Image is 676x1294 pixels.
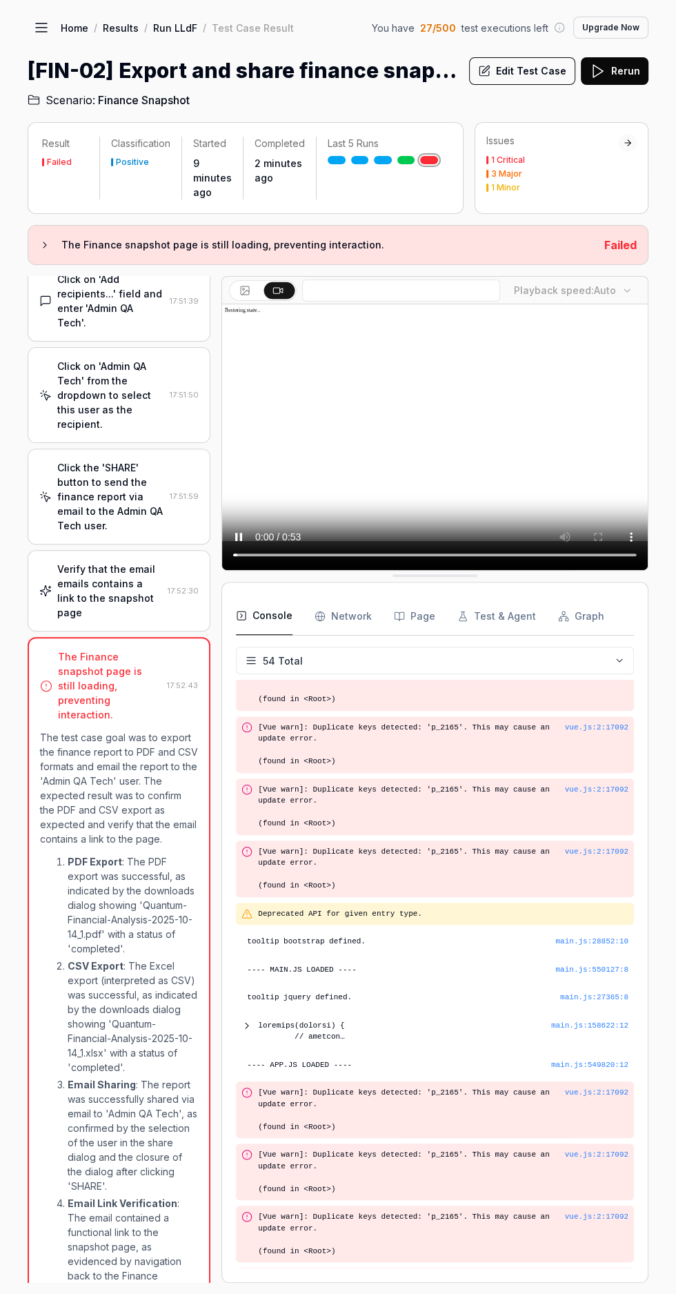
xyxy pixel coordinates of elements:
pre: tooltip jquery defined. [247,992,628,1003]
pre: tooltip bootstrap defined. [247,936,628,948]
button: vue.js:2:17092 [565,1149,628,1161]
span: You have [372,21,415,35]
button: Console [236,597,292,636]
div: Verify that the email emails contains a link to the snapshot page [57,562,162,620]
div: Positive [116,158,149,166]
button: Page [394,597,435,636]
time: 2 minutes ago [255,157,302,184]
pre: ---- MAIN.JS LOADED ---- [247,964,628,976]
div: / [203,21,206,35]
button: main.js:550127:8 [555,964,628,976]
div: 1 Minor [491,184,520,192]
button: vue.js:2:17092 [565,846,628,858]
pre: [Vue warn]: Duplicate keys detected: 'p_2165'. This may cause an update error. (found in <Root>) [258,1087,628,1133]
button: main.js:549820:12 [551,1059,628,1071]
span: test executions left [461,21,548,35]
button: The Finance snapshot page is still loading, preventing interaction. [39,237,593,253]
pre: Deprecated API for given entry type. [258,908,628,920]
button: main.js:28852:10 [555,936,628,948]
time: 17:51:39 [170,296,199,306]
button: Upgrade Now [573,17,648,39]
div: Click on 'Admin QA Tech' from the dropdown to select this user as the recipient. [57,359,164,431]
button: vue.js:2:17092 [565,1211,628,1223]
div: main.js : 28852 : 10 [555,936,628,948]
p: The test case goal was to export the finance report to PDF and CSV formats and email the report t... [40,730,198,846]
time: 17:52:43 [167,680,198,690]
p: : The PDF export was successful, as indicated by the downloads dialog showing 'Quantum-Financial-... [68,854,198,956]
div: Failed [47,158,72,166]
div: Playback speed: [514,283,616,297]
p: Result [42,137,88,150]
button: main.js:27365:8 [560,992,628,1003]
div: main.js : 550127 : 8 [555,964,628,976]
h1: [FIN-02] Export and share finance snapshot via email [28,55,458,86]
a: Scenario:Finance Snapshot [28,92,190,108]
div: vue.js : 2 : 17092 [565,1149,628,1161]
p: Completed [255,137,305,150]
div: vue.js : 2 : 17092 [565,1211,628,1223]
div: Click on 'Add recipients...' field and enter 'Admin QA Tech'. [57,272,164,330]
pre: [Vue warn]: Duplicate keys detected: 'p_2165'. This may cause an update error. (found in <Root>) [258,660,628,705]
div: vue.js : 2 : 17092 [565,846,628,858]
div: The Finance snapshot page is still loading, preventing interaction. [58,649,161,722]
div: Test Case Result [212,21,294,35]
time: 9 minutes ago [193,157,232,198]
strong: PDF Export [68,856,122,867]
p: Last 5 Runs [328,137,438,150]
time: 17:51:50 [170,390,199,400]
button: Edit Test Case [469,57,575,85]
p: : The report was successfully shared via email to 'Admin QA Tech', as confirmed by the selection ... [68,1077,198,1193]
div: Issues [486,134,619,148]
div: vue.js : 2 : 17092 [565,722,628,734]
button: main.js:158622:12 [551,1020,628,1032]
pre: [Vue warn]: Duplicate keys detected: 'p_2165'. This may cause an update error. (found in <Root>) [258,1211,628,1257]
button: Test & Agent [457,597,536,636]
pre: [Vue warn]: Duplicate keys detected: 'p_2165'. This may cause an update error. (found in <Root>) [258,784,628,830]
div: vue.js : 2 : 17092 [565,784,628,796]
p: Classification [111,137,170,150]
button: Rerun [581,57,648,85]
button: vue.js:2:17092 [565,1087,628,1099]
button: vue.js:2:17092 [565,722,628,734]
pre: [Vue warn]: Duplicate keys detected: 'p_2165'. This may cause an update error. (found in <Root>) [258,1149,628,1195]
time: 17:52:30 [168,586,199,596]
div: / [94,21,97,35]
span: Failed [604,238,637,252]
strong: CSV Export [68,960,123,972]
pre: loremips(dolorsi) { // ametcon adipisc = elitsed || {}; doei.tempori = $.utlabo({}, etdo.magnaalI... [258,1020,551,1043]
div: main.js : 158622 : 12 [551,1020,628,1032]
div: Click the 'SHARE' button to send the finance report via email to the Admin QA Tech user. [57,460,164,533]
pre: [Vue warn]: Duplicate keys detected: 'p_2165'. This may cause an update error. (found in <Root>) [258,846,628,892]
span: Scenario: [43,92,95,108]
button: Network [315,597,372,636]
h3: The Finance snapshot page is still loading, preventing interaction. [61,237,593,253]
pre: [Vue warn]: Duplicate keys detected: 'p_2165'. This may cause an update error. (found in <Root>) [258,722,628,767]
a: Home [61,21,88,35]
div: 3 Major [491,170,522,178]
time: 17:51:59 [170,491,199,501]
pre: ---- APP.JS LOADED ---- [247,1059,628,1071]
div: main.js : 549820 : 12 [551,1059,628,1071]
a: Run LLdF [153,21,197,35]
span: 27 / 500 [420,21,456,35]
div: main.js : 27365 : 8 [560,992,628,1003]
span: Finance Snapshot [98,92,190,108]
div: vue.js : 2 : 17092 [565,1087,628,1099]
button: Graph [558,597,604,636]
strong: Email Sharing [68,1079,136,1090]
p: : The Excel export (interpreted as CSV) was successful, as indicated by the downloads dialog show... [68,959,198,1075]
div: / [144,21,148,35]
p: Started [193,137,232,150]
div: 1 Critical [491,156,525,164]
button: vue.js:2:17092 [565,784,628,796]
strong: Email Link Verification [68,1197,177,1209]
a: Results [103,21,139,35]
